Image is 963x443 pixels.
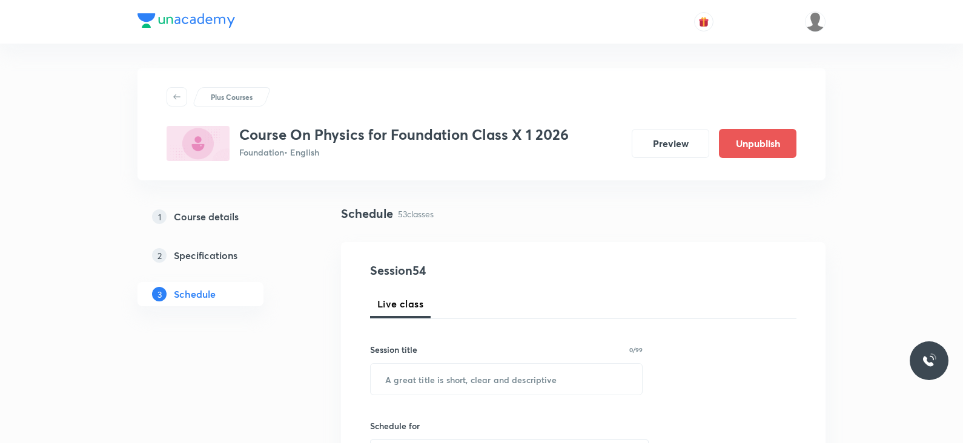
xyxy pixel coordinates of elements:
[211,91,253,102] p: Plus Courses
[370,343,417,356] h6: Session title
[137,243,302,267] a: 2Specifications
[137,13,235,31] a: Company Logo
[137,205,302,229] a: 1Course details
[174,209,239,224] h5: Course details
[371,364,642,395] input: A great title is short, clear and descriptive
[167,126,230,161] img: 7ED600A8-E0BD-47C8-A082-B424FF921C84_plus.png
[239,126,569,143] h3: Course On Physics for Foundation Class X 1 2026
[629,347,643,353] p: 0/99
[922,353,936,368] img: ttu
[152,248,167,263] p: 2
[370,419,643,432] h6: Schedule for
[698,16,709,27] img: avatar
[398,208,434,220] p: 53 classes
[719,129,796,158] button: Unpublish
[152,287,167,301] p: 3
[174,248,237,263] h5: Specifications
[152,209,167,224] p: 1
[137,13,235,28] img: Company Logo
[377,297,423,311] span: Live class
[370,261,591,280] h4: Session 54
[174,287,216,301] h5: Schedule
[632,129,709,158] button: Preview
[805,11,826,32] img: Saniya Tarannum
[239,146,569,159] p: Foundation • English
[341,205,393,223] h4: Schedule
[694,12,713,31] button: avatar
